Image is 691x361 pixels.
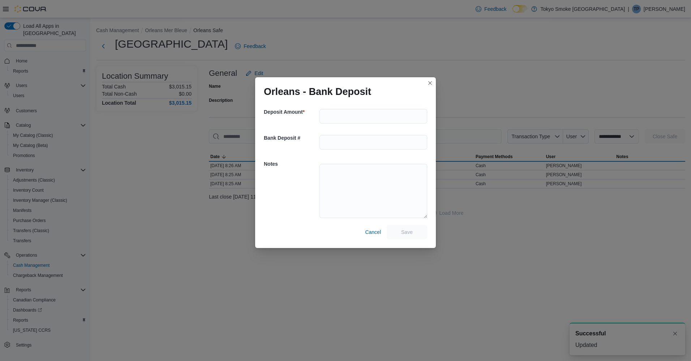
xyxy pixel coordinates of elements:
[264,131,318,145] h5: Bank Deposit #
[401,229,413,236] span: Save
[387,225,427,239] button: Save
[264,157,318,171] h5: Notes
[365,229,381,236] span: Cancel
[264,86,371,97] h1: Orleans - Bank Deposit
[426,79,434,87] button: Closes this modal window
[264,105,318,119] h5: Deposit Amount
[362,225,384,239] button: Cancel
